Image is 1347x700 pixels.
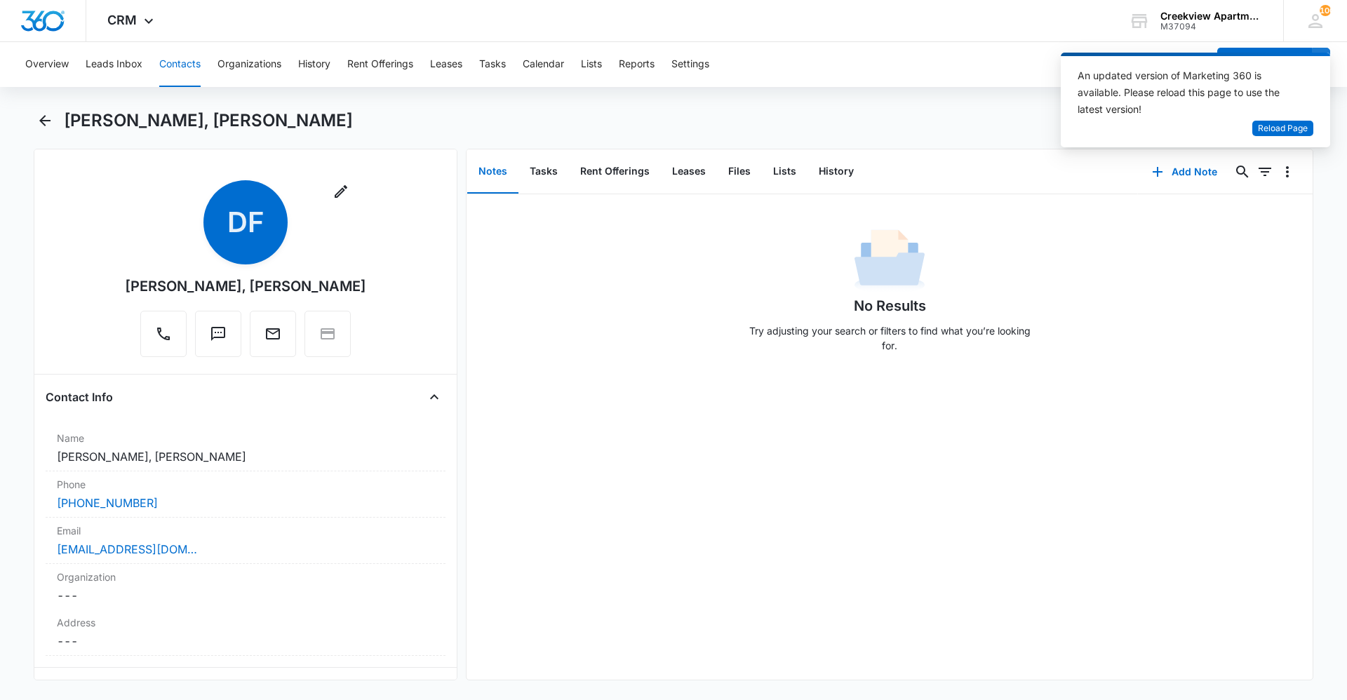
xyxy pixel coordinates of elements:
label: Organization [57,570,434,584]
label: Email [57,523,434,538]
div: account name [1160,11,1263,22]
button: Search... [1231,161,1254,183]
button: Overview [25,42,69,87]
button: Contacts [159,42,201,87]
button: Settings [671,42,709,87]
button: Organizations [217,42,281,87]
button: Leases [661,150,717,194]
button: Lists [762,150,807,194]
button: Close [423,386,445,408]
button: Files [717,150,762,194]
button: Lists [581,42,602,87]
label: Phone [57,477,434,492]
span: DF [203,180,288,264]
label: Address [57,615,434,630]
span: CRM [107,13,137,27]
div: [PERSON_NAME], [PERSON_NAME] [125,276,366,297]
button: Add Note [1138,155,1231,189]
span: 100 [1320,5,1331,16]
dd: --- [57,633,434,649]
button: Overflow Menu [1276,161,1299,183]
button: Rent Offerings [569,150,661,194]
div: Phone[PHONE_NUMBER] [46,471,445,518]
div: Email[EMAIL_ADDRESS][DOMAIN_NAME] [46,518,445,564]
h1: [PERSON_NAME], [PERSON_NAME] [64,110,353,131]
button: History [298,42,330,87]
div: account id [1160,22,1263,32]
div: Organization--- [46,564,445,610]
span: Reload Page [1258,122,1308,135]
button: Leases [430,42,462,87]
button: Filters [1254,161,1276,183]
button: Calendar [523,42,564,87]
a: Email [250,332,296,344]
img: No Data [855,225,925,295]
div: Address--- [46,610,445,656]
button: Rent Offerings [347,42,413,87]
button: Text [195,311,241,357]
h4: Contact Info [46,389,113,405]
a: Text [195,332,241,344]
button: Notes [467,150,518,194]
button: Email [250,311,296,357]
div: An updated version of Marketing 360 is available. Please reload this page to use the latest version! [1078,67,1296,118]
dd: --- [57,587,434,604]
button: Back [34,109,55,132]
button: Leads Inbox [86,42,142,87]
h1: No Results [854,295,926,316]
a: [EMAIL_ADDRESS][DOMAIN_NAME] [57,541,197,558]
button: Tasks [479,42,506,87]
button: Reports [619,42,655,87]
p: Try adjusting your search or filters to find what you’re looking for. [742,323,1037,353]
button: Reload Page [1252,121,1313,137]
div: notifications count [1320,5,1331,16]
label: Name [57,431,434,445]
dd: [PERSON_NAME], [PERSON_NAME] [57,448,434,465]
div: Name[PERSON_NAME], [PERSON_NAME] [46,425,445,471]
button: Tasks [518,150,569,194]
button: Add Contact [1217,48,1312,81]
button: History [807,150,865,194]
button: Call [140,311,187,357]
a: [PHONE_NUMBER] [57,494,158,511]
a: Call [140,332,187,344]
